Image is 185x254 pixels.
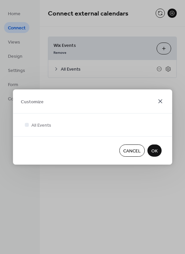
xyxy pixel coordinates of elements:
button: OK [147,144,162,157]
button: Cancel [119,144,145,157]
span: OK [151,148,158,155]
span: All Events [31,122,51,129]
span: Cancel [123,148,141,155]
span: Customize [21,98,44,105]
